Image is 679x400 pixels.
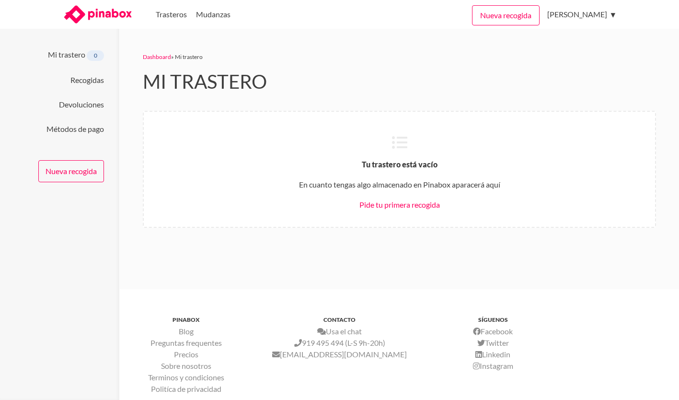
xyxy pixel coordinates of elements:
p: En cuanto tengas algo almacenado en Pinabox aparacerá aquí [159,178,640,191]
a: 919 495 494 (L-S 9h-20h) [294,338,385,347]
h3: CONTACTO [263,316,416,323]
a: Linkedin [475,350,510,359]
a: Nueva recogida [472,5,540,25]
a: Politíca de privacidad [151,384,221,393]
b: Tu trastero está vacío [362,160,437,169]
a: Twitter [477,338,509,347]
span: 0 [87,50,104,61]
a: Sobre nosotros [161,361,211,370]
a: Devoluciones [59,100,104,109]
a: Pide tu primera recogida [359,200,440,209]
div: » Mi trastero [143,52,656,62]
a: Usa el chat [317,327,362,336]
h2: Mi trastero [143,70,656,94]
h3: SÍGUENOS [416,316,570,323]
a: Preguntas frequentes [150,338,222,347]
h3: PINABOX [110,316,263,323]
a: Métodos de pago [46,124,104,133]
a: [EMAIL_ADDRESS][DOMAIN_NAME] [272,350,407,359]
a: Mi trastero [48,50,85,59]
a: Facebook [473,327,513,336]
a: Terminos y condiciones [148,373,224,382]
a: Recogidas [70,75,104,84]
a: Blog [179,327,194,336]
a: Instagram [473,361,513,370]
a: Nueva recogida [38,160,104,182]
a: Precios [174,350,198,359]
a: Dashboard [143,53,171,60]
